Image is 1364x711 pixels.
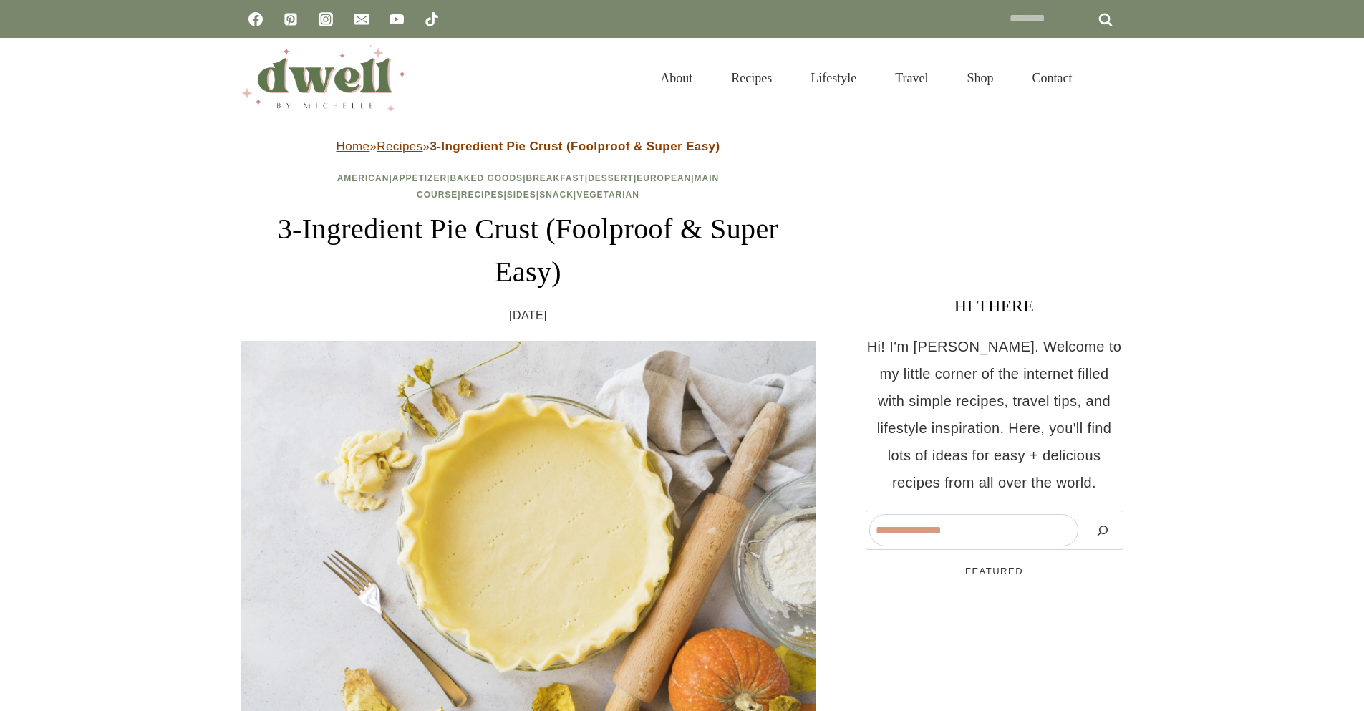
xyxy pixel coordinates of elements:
a: Email [347,5,376,34]
a: American [337,173,390,183]
a: Lifestyle [791,53,876,103]
a: Travel [876,53,947,103]
a: Instagram [311,5,340,34]
a: Contact [1013,53,1092,103]
a: Pinterest [276,5,305,34]
img: DWELL by michelle [241,45,406,111]
strong: 3-Ingredient Pie Crust (Foolproof & Super Easy) [430,140,720,153]
a: Appetizer [392,173,447,183]
a: YouTube [382,5,411,34]
a: Snack [539,190,574,200]
a: Sides [507,190,536,200]
a: Vegetarian [576,190,639,200]
h5: FEATURED [866,564,1123,579]
a: Recipes [377,140,422,153]
a: Home [336,140,369,153]
p: Hi! I'm [PERSON_NAME]. Welcome to my little corner of the internet filled with simple recipes, tr... [866,333,1123,496]
h3: HI THERE [866,293,1123,319]
span: | | | | | | | | | | [337,173,720,200]
a: About [641,53,712,103]
a: Recipes [461,190,504,200]
a: TikTok [417,5,446,34]
nav: Primary Navigation [641,53,1091,103]
a: Baked Goods [450,173,523,183]
a: Recipes [712,53,791,103]
h1: 3-Ingredient Pie Crust (Foolproof & Super Easy) [241,208,816,294]
a: European [637,173,691,183]
a: Dessert [588,173,634,183]
button: Search [1085,514,1120,546]
a: Facebook [241,5,270,34]
a: Shop [947,53,1012,103]
span: » » [336,140,720,153]
time: [DATE] [509,305,547,327]
button: View Search Form [1099,66,1123,90]
a: Breakfast [526,173,584,183]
